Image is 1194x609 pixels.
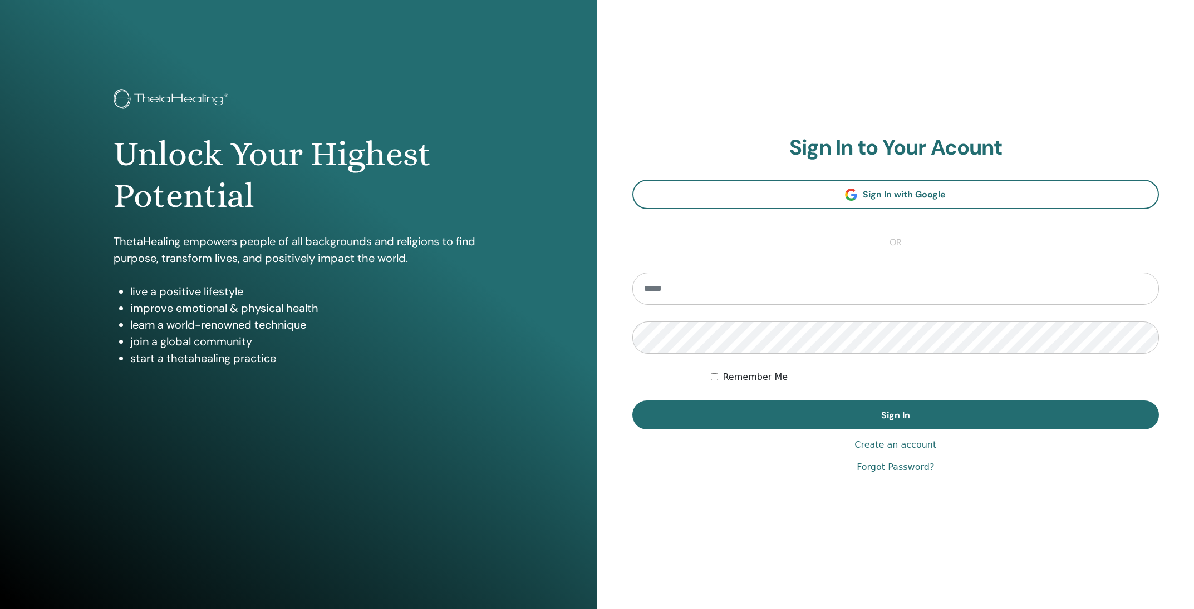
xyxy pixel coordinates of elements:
span: Sign In [881,409,910,421]
label: Remember Me [723,370,788,384]
button: Sign In [632,400,1159,429]
li: learn a world-renowned technique [130,316,484,333]
li: improve emotional & physical health [130,300,484,316]
span: or [884,236,907,249]
h1: Unlock Your Highest Potential [114,133,484,216]
div: Keep me authenticated indefinitely or until I manually logout [711,370,1159,384]
p: ThetaHealing empowers people of all backgrounds and religions to find purpose, transform lives, a... [114,233,484,266]
h2: Sign In to Your Acount [632,135,1159,161]
li: start a thetahealing practice [130,350,484,367]
a: Sign In with Google [632,180,1159,209]
span: Sign In with Google [863,189,946,200]
a: Create an account [854,438,936,452]
a: Forgot Password? [857,461,934,474]
li: live a positive lifestyle [130,283,484,300]
li: join a global community [130,333,484,350]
